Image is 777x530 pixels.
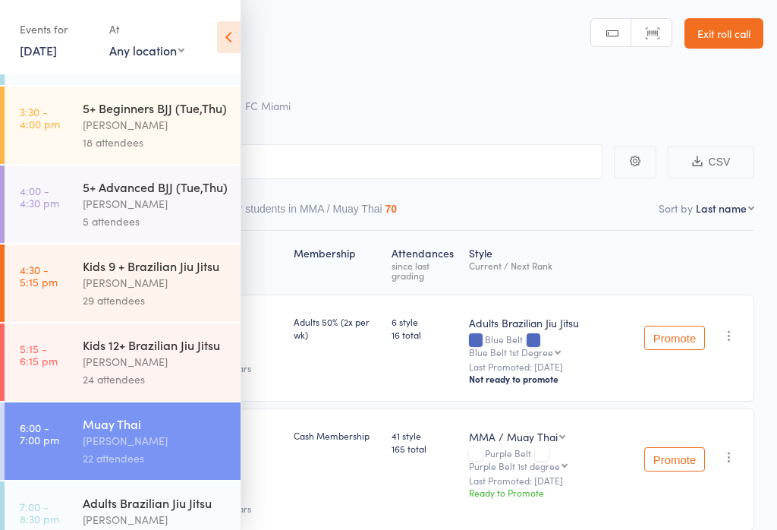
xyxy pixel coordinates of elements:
div: Style [463,238,638,288]
div: Purple Belt 1st degree [469,461,560,471]
div: [PERSON_NAME] [83,195,228,213]
span: 6 style [392,315,457,328]
div: [PERSON_NAME] [83,353,228,371]
div: Last name [696,200,747,216]
span: FC Miami [245,98,291,113]
div: 22 attendees [83,450,228,467]
div: Membership [288,238,386,288]
div: Atten­dances [385,238,463,288]
div: Adults 50% (2x per wk) [294,315,380,341]
span: 41 style [392,429,457,442]
time: 3:30 - 4:00 pm [20,106,60,130]
div: MMA / Muay Thai [469,429,558,444]
div: 29 attendees [83,292,228,309]
div: [PERSON_NAME] [83,116,228,134]
div: Blue Belt 1st Degree [469,347,553,357]
span: 165 total [392,442,457,455]
div: Kids 9 + Brazilian Jiu Jitsu [83,257,228,274]
a: Exit roll call [684,18,763,49]
div: Purple Belt [469,448,632,471]
a: 3:30 -4:00 pm5+ Beginners BJJ (Tue,Thu)[PERSON_NAME]18 attendees [5,87,241,164]
button: Promote [644,326,705,350]
div: Events for [20,17,94,42]
div: 24 attendees [83,371,228,388]
div: Cash Membership [294,429,380,442]
a: 6:00 -7:00 pmMuay Thai[PERSON_NAME]22 attendees [5,402,241,480]
div: [PERSON_NAME] [83,432,228,450]
div: Muay Thai [83,415,228,432]
div: since last grading [392,260,457,280]
div: [PERSON_NAME] [83,511,228,528]
div: 70 [385,203,398,215]
div: 5+ Advanced BJJ (Tue,Thu) [83,178,228,195]
div: [PERSON_NAME] [83,274,228,292]
div: At [109,17,184,42]
div: Current / Next Rank [469,260,632,270]
div: Blue Belt [469,334,632,357]
div: 5+ Beginners BJJ (Tue,Thu) [83,99,228,116]
time: 4:00 - 4:30 pm [20,185,59,209]
span: 16 total [392,328,457,341]
time: 5:15 - 6:15 pm [20,342,58,367]
div: Ready to Promote [469,486,632,499]
div: Not ready to promote [469,373,632,385]
a: 4:00 -4:30 pm5+ Advanced BJJ (Tue,Thu)[PERSON_NAME]5 attendees [5,166,241,243]
label: Sort by [659,200,693,216]
a: 5:15 -6:15 pmKids 12+ Brazilian Jiu Jitsu[PERSON_NAME]24 attendees [5,323,241,401]
small: Last Promoted: [DATE] [469,475,632,486]
div: 18 attendees [83,134,228,151]
time: 7:00 - 8:30 pm [20,500,59,525]
button: Other students in MMA / Muay Thai70 [215,195,397,230]
div: 5 attendees [83,213,228,230]
input: Search by name [23,144,602,179]
div: Adults Brazilian Jiu Jitsu [469,315,632,330]
a: 4:30 -5:15 pmKids 9 + Brazilian Jiu Jitsu[PERSON_NAME]29 attendees [5,244,241,322]
time: 6:00 - 7:00 pm [20,421,59,446]
div: Adults Brazilian Jiu Jitsu [83,494,228,511]
small: Last Promoted: [DATE] [469,361,632,372]
button: Promote [644,447,705,472]
div: Kids 12+ Brazilian Jiu Jitsu [83,336,228,353]
div: Any location [109,42,184,58]
time: 4:30 - 5:15 pm [20,263,58,288]
button: CSV [668,146,754,178]
a: [DATE] [20,42,57,58]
